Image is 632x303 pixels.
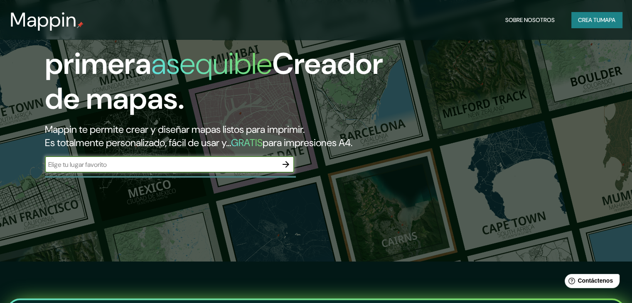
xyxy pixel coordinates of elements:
font: Mappin [10,7,77,33]
button: Crea tumapa [571,12,622,28]
font: para impresiones A4. [263,136,352,149]
font: GRATIS [231,136,263,149]
iframe: Lanzador de widgets de ayuda [558,271,623,294]
font: mapa [600,16,615,24]
font: La primera [45,10,151,83]
font: Crea tu [578,16,600,24]
font: Es totalmente personalizado, fácil de usar y... [45,136,231,149]
font: Creador de mapas. [45,44,383,118]
img: pin de mapeo [77,22,84,28]
font: Mappin te permite crear y diseñar mapas listos para imprimir. [45,123,305,136]
font: asequible [151,44,272,83]
button: Sobre nosotros [502,12,558,28]
font: Sobre nosotros [505,16,555,24]
input: Elige tu lugar favorito [45,160,278,169]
